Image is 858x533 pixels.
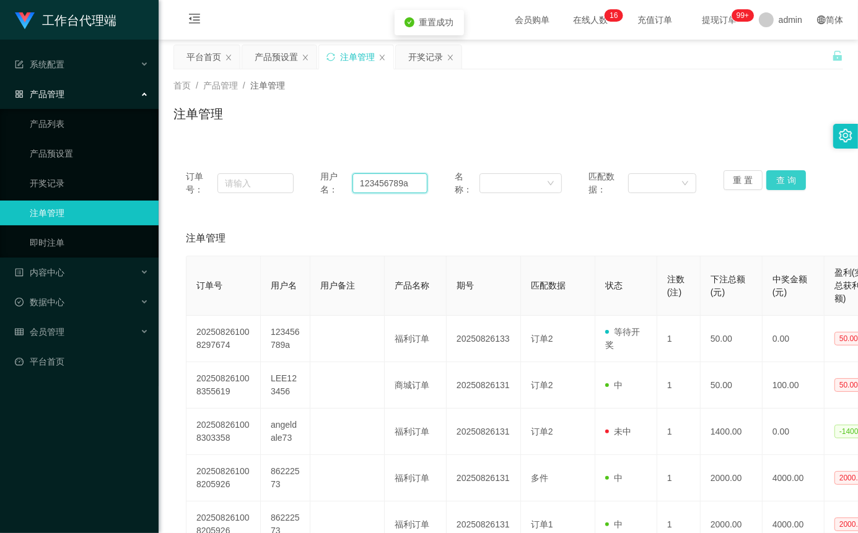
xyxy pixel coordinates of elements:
[186,409,261,455] td: 202508261008303358
[531,473,548,483] span: 多件
[186,231,225,246] span: 注单管理
[15,12,35,30] img: logo.9652507e.png
[839,129,852,142] i: 图标: setting
[15,327,24,336] i: 图标: table
[457,280,474,290] span: 期号
[15,349,149,374] a: 图标: dashboard平台首页
[30,230,149,255] a: 即时注单
[30,141,149,166] a: 产品预设置
[15,15,116,25] a: 工作台代理端
[225,54,232,61] i: 图标: close
[657,409,701,455] td: 1
[701,362,763,409] td: 50.00
[531,380,553,390] span: 订单2
[42,1,116,40] h1: 工作台代理端
[531,427,553,436] span: 订单2
[657,455,701,501] td: 1
[657,362,701,409] td: 1
[217,173,294,193] input: 请输入
[203,80,238,90] span: 产品管理
[455,170,480,196] span: 名称：
[701,455,763,501] td: 2000.00
[186,316,261,362] td: 202508261008297674
[326,53,335,61] i: 图标: sync
[711,274,745,297] span: 下注总额(元)
[531,280,566,290] span: 匹配数据
[701,409,763,455] td: 1400.00
[15,268,24,277] i: 图标: profile
[763,362,825,409] td: 100.00
[605,9,623,22] sup: 16
[763,409,825,455] td: 0.00
[447,409,521,455] td: 20250826131
[379,54,386,61] i: 图标: close
[15,90,24,98] i: 图标: appstore-o
[773,274,807,297] span: 中奖金额(元)
[320,280,355,290] span: 用户备注
[186,362,261,409] td: 202508261008355619
[696,15,743,24] span: 提现订单
[763,316,825,362] td: 0.00
[173,105,223,123] h1: 注单管理
[531,519,553,529] span: 订单1
[255,45,298,69] div: 产品预设置
[763,455,825,501] td: 4000.00
[405,17,414,27] i: icon: check-circle
[15,89,64,99] span: 产品管理
[196,80,198,90] span: /
[15,59,64,69] span: 系统配置
[173,1,216,40] i: 图标: menu-fold
[30,171,149,196] a: 开奖记录
[681,180,689,188] i: 图标: down
[352,173,427,193] input: 请输入
[385,316,447,362] td: 福利订单
[385,455,447,501] td: 福利订单
[447,455,521,501] td: 20250826131
[15,267,64,277] span: 内容中心
[320,170,352,196] span: 用户名：
[605,519,623,529] span: 中
[547,180,554,188] i: 图标: down
[15,297,64,307] span: 数据中心
[250,80,285,90] span: 注单管理
[196,280,222,290] span: 订单号
[186,45,221,69] div: 平台首页
[614,9,618,22] p: 6
[385,409,447,455] td: 福利订单
[817,15,826,24] i: 图标: global
[261,362,310,409] td: LEE123456
[447,362,521,409] td: 20250826131
[261,455,310,501] td: 86222573
[261,316,310,362] td: 123456789a
[605,327,640,350] span: 等待开奖
[419,17,454,27] span: 重置成功
[186,455,261,501] td: 202508261008205926
[447,316,521,362] td: 20250826133
[631,15,678,24] span: 充值订单
[610,9,614,22] p: 1
[832,50,843,61] i: 图标: unlock
[30,111,149,136] a: 产品列表
[173,80,191,90] span: 首页
[447,54,454,61] i: 图标: close
[732,9,754,22] sup: 963
[30,201,149,225] a: 注单管理
[408,45,443,69] div: 开奖记录
[15,60,24,69] i: 图标: form
[605,380,623,390] span: 中
[766,170,806,190] button: 查 询
[271,280,297,290] span: 用户名
[302,54,309,61] i: 图标: close
[589,170,628,196] span: 匹配数据：
[385,362,447,409] td: 商城订单
[531,334,553,344] span: 订单2
[340,45,375,69] div: 注单管理
[667,274,685,297] span: 注数(注)
[605,473,623,483] span: 中
[15,327,64,337] span: 会员管理
[701,316,763,362] td: 50.00
[657,316,701,362] td: 1
[15,298,24,306] i: 图标: check-circle-o
[243,80,245,90] span: /
[605,280,623,290] span: 状态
